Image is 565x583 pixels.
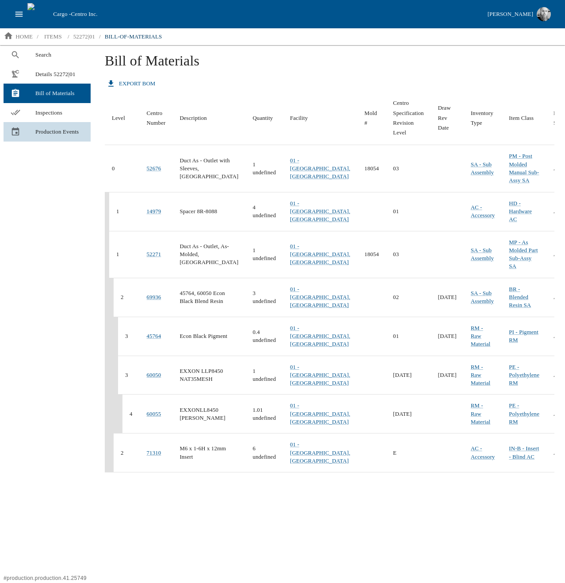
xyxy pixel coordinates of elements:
[99,32,101,41] li: /
[386,278,431,317] td: 02
[105,52,554,76] h1: Bill of Materials
[35,50,84,59] span: Search
[39,30,67,44] a: items
[245,395,283,433] td: 1.01 undefined
[245,317,283,356] td: 0.4 undefined
[386,433,431,472] td: E
[386,356,431,395] td: [DATE]
[471,290,494,304] a: SA - Sub Assembly
[172,192,245,231] td: Spacer 8R-8088
[386,231,431,278] td: 03
[386,145,431,192] td: 03
[502,91,546,145] th: Item Class
[105,278,140,317] td: 2
[471,204,495,219] a: AC - Accessory
[105,317,140,356] td: 3
[438,333,457,339] span: 05/09/2014 12:00 AM
[471,403,491,425] a: RM - Raw Material
[357,145,386,192] td: 18054
[471,247,494,261] a: SA - Sub Assembly
[484,4,554,24] button: [PERSON_NAME]
[105,91,140,145] th: Level
[488,9,533,19] div: [PERSON_NAME]
[509,445,539,460] a: IN-B - Insert - Blind AC
[245,145,283,192] td: 1 undefined
[290,243,350,266] a: 01 - [GEOGRAPHIC_DATA], [GEOGRAPHIC_DATA]
[172,145,245,192] td: Duct As - Outlet with Sleeves, [GEOGRAPHIC_DATA]
[105,76,159,92] button: export BOM
[509,200,532,223] a: HD - Hardware AC
[105,433,140,472] td: 2
[105,192,140,231] td: 1
[147,450,161,456] a: 71310
[147,411,161,417] a: 60055
[537,7,551,21] img: Profile image
[147,208,161,215] a: 14979
[245,231,283,278] td: 1 undefined
[290,403,350,425] a: 01 - [GEOGRAPHIC_DATA], [GEOGRAPHIC_DATA]
[290,200,350,223] a: 01 - [GEOGRAPHIC_DATA], [GEOGRAPHIC_DATA]
[290,286,350,309] a: 01 - [GEOGRAPHIC_DATA], [GEOGRAPHIC_DATA]
[509,329,538,343] a: PI - Pigment RM
[11,6,27,23] button: open drawer
[37,32,38,41] li: /
[290,441,350,464] a: 01 - [GEOGRAPHIC_DATA], [GEOGRAPHIC_DATA]
[105,145,140,192] td: 0
[431,91,464,145] th: Draw Rev Date
[73,32,95,41] p: 52272|01
[357,231,386,278] td: 18054
[105,231,140,278] td: 1
[509,286,531,309] a: BR - Blended Resin SA
[147,372,161,378] a: 60050
[471,364,491,387] a: RM - Raw Material
[172,317,245,356] td: Econ Black Pigment
[438,372,457,378] span: 06/12/2013 12:00 AM
[509,364,539,387] a: PE - Polyethylene RM
[4,45,91,65] a: Search
[147,165,161,172] a: 52676
[172,91,245,145] th: Description
[290,325,350,348] a: 01 - [GEOGRAPHIC_DATA], [GEOGRAPHIC_DATA]
[290,157,350,180] a: 01 - [GEOGRAPHIC_DATA], [GEOGRAPHIC_DATA]
[15,32,33,41] p: home
[71,11,97,17] span: Centro Inc.
[386,395,431,433] td: [DATE]
[386,91,431,145] th: Centro Specification Revision Level
[438,294,457,300] span: 01/22/2025 12:00 AM
[44,32,62,41] p: items
[245,192,283,231] td: 4 undefined
[147,294,161,300] a: 69936
[4,65,91,84] a: Details 52272|01
[147,251,161,257] a: 52271
[35,127,84,136] span: Production Events
[386,192,431,231] td: 01
[101,30,166,44] a: bill-of-materials
[290,364,350,387] a: 01 - [GEOGRAPHIC_DATA], [GEOGRAPHIC_DATA]
[172,395,245,433] td: EXXONLL8450 [PERSON_NAME]
[245,278,283,317] td: 3 undefined
[35,108,84,117] span: Inspections
[35,70,84,79] span: Details 52272|01
[4,122,91,142] a: Production Events
[172,231,245,278] td: Duct As - Outlet, As-Molded, [GEOGRAPHIC_DATA]
[4,103,91,123] a: Inspections
[509,403,539,425] a: PE - Polyethylene RM
[509,153,539,184] a: PM - Post Molded Manual Sub-Assy SA
[386,317,431,356] td: 01
[172,433,245,472] td: M6 x 1-6H x 12mm Insert
[245,91,283,145] th: Quantity
[471,445,495,460] a: AC - Accessory
[70,30,99,44] a: 52272|01
[105,395,140,433] td: 4
[172,278,245,317] td: 45764, 60050 Econ Black Blend Resin
[283,91,357,145] th: Facility
[105,32,162,41] p: bill-of-materials
[172,356,245,395] td: EXXON LLP8450 NAT35MESH
[471,325,491,348] a: RM - Raw Material
[140,91,173,145] th: Centro Number
[35,89,84,98] span: Bill of Materials
[50,10,484,19] div: Cargo -
[464,91,502,145] th: Inventory Type
[357,91,386,145] th: Mold #
[147,333,161,339] a: 45764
